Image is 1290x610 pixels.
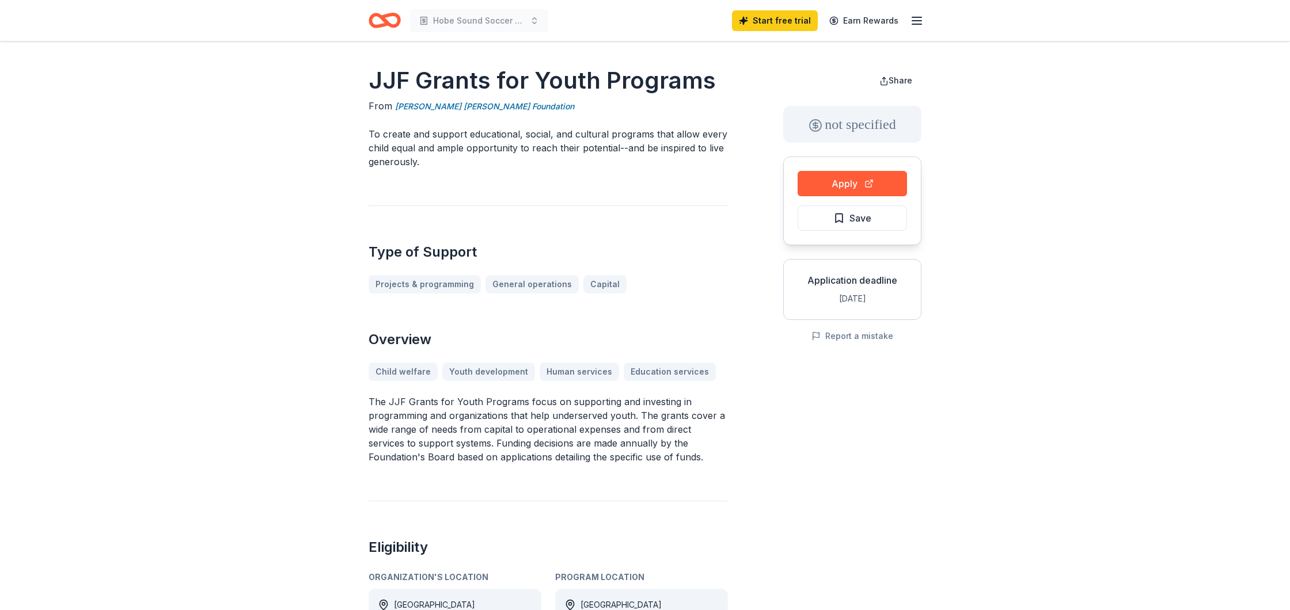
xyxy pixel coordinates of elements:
[889,75,912,85] span: Share
[369,64,728,97] h1: JJF Grants for Youth Programs
[433,14,525,28] span: Hobe Sound Soccer Club
[369,395,728,464] p: The JJF Grants for Youth Programs focus on supporting and investing in programming and organizati...
[369,275,481,293] a: Projects & programming
[732,10,818,31] a: Start free trial
[395,100,574,113] a: [PERSON_NAME] [PERSON_NAME] Foundation
[849,211,871,226] span: Save
[369,7,401,34] a: Home
[555,570,728,584] div: Program Location
[798,205,907,231] button: Save
[369,570,541,584] div: Organization's Location
[369,127,728,169] p: To create and support educational, social, and cultural programs that allow every child equal and...
[485,275,579,293] a: General operations
[822,10,905,31] a: Earn Rewards
[793,292,912,306] div: [DATE]
[410,9,548,32] button: Hobe Sound Soccer Club
[798,171,907,196] button: Apply
[870,69,921,92] button: Share
[369,538,728,556] h2: Eligibility
[369,330,728,349] h2: Overview
[783,106,921,143] div: not specified
[811,329,893,343] button: Report a mistake
[583,275,627,293] a: Capital
[793,273,912,287] div: Application deadline
[369,99,728,113] div: From
[369,243,728,261] h2: Type of Support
